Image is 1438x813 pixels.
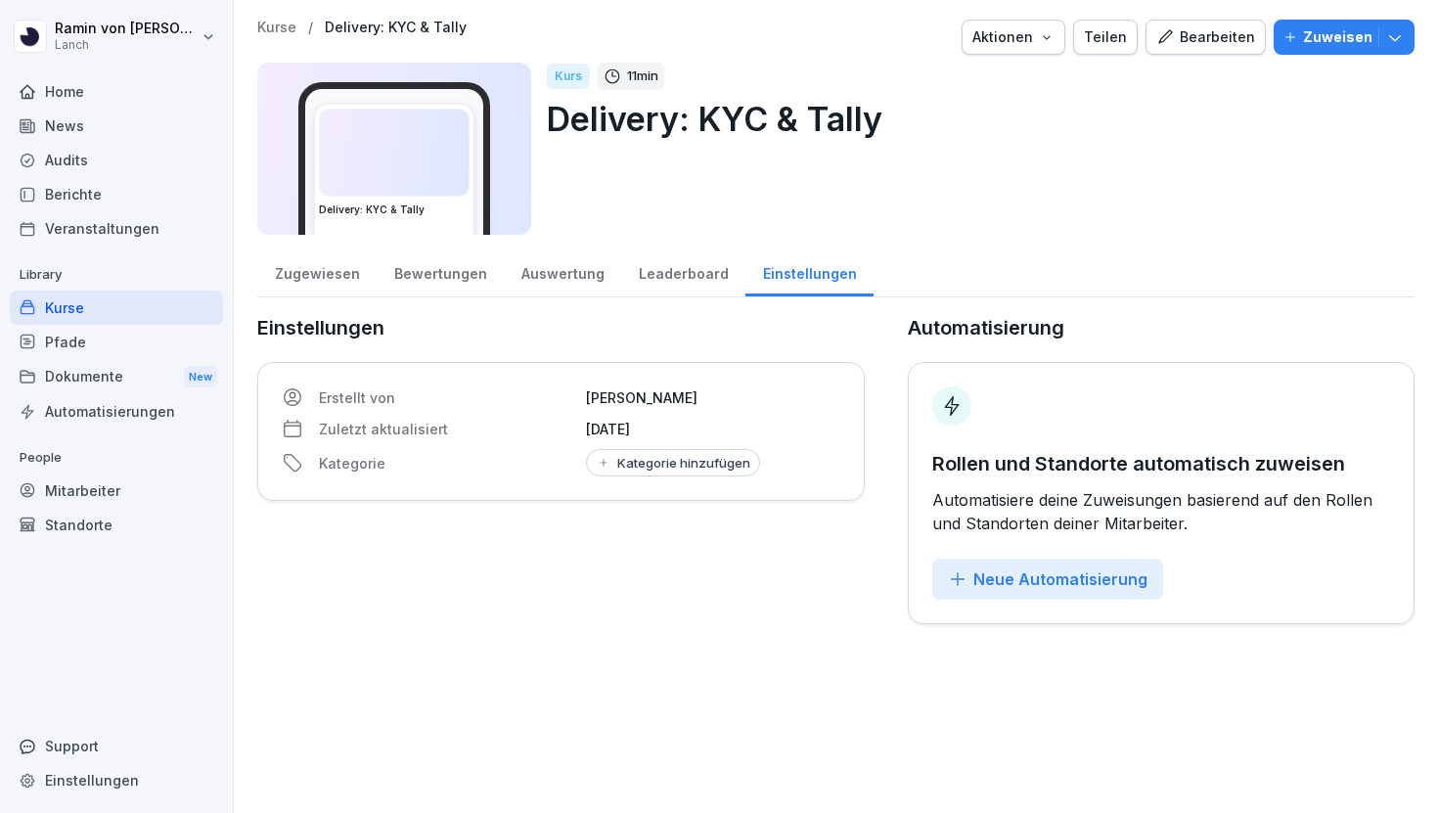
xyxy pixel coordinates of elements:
a: Pfade [10,325,223,359]
a: Mitarbeiter [10,474,223,508]
a: Bewertungen [377,247,504,296]
a: Berichte [10,177,223,211]
p: Zuletzt aktualisiert [319,419,574,439]
div: Kategorie hinzufügen [596,455,750,471]
p: Automatisierung [908,313,1064,342]
p: Automatisiere deine Zuweisungen basierend auf den Rollen und Standorten deiner Mitarbeiter. [932,488,1390,535]
div: New [184,366,217,388]
a: Kurse [10,291,223,325]
a: Home [10,74,223,109]
p: 11 min [627,67,658,86]
p: Erstellt von [319,387,574,408]
a: Delivery: KYC & Tally [325,20,467,36]
button: Neue Automatisierung [932,559,1163,600]
a: Einstellungen [745,247,874,296]
button: Zuweisen [1274,20,1415,55]
a: News [10,109,223,143]
p: [DATE] [586,419,841,439]
p: Rollen und Standorte automatisch zuweisen [932,449,1390,478]
button: Aktionen [962,20,1065,55]
button: Teilen [1073,20,1138,55]
a: Automatisierungen [10,394,223,429]
p: Delivery: KYC & Tally [547,94,1399,144]
button: Kategorie hinzufügen [586,449,760,476]
p: Einstellungen [257,313,865,342]
p: Lanch [55,38,198,52]
a: Kurse [257,20,296,36]
p: Library [10,259,223,291]
a: Standorte [10,508,223,542]
div: Support [10,729,223,763]
a: Veranstaltungen [10,211,223,246]
div: Bearbeiten [1156,26,1255,48]
div: Dokumente [10,359,223,395]
a: Zugewiesen [257,247,377,296]
div: Kurs [547,64,590,89]
p: / [308,20,313,36]
div: Teilen [1084,26,1127,48]
a: Leaderboard [621,247,745,296]
a: DokumenteNew [10,359,223,395]
p: Kategorie [319,453,574,474]
div: Neue Automatisierung [948,568,1147,590]
a: Audits [10,143,223,177]
h3: Delivery: KYC & Tally [319,203,470,217]
div: Aktionen [972,26,1055,48]
p: Zuweisen [1303,26,1372,48]
p: [PERSON_NAME] [586,387,841,408]
a: Auswertung [504,247,621,296]
p: Ramin von [PERSON_NAME] [55,21,198,37]
a: Einstellungen [10,763,223,797]
p: People [10,442,223,474]
button: Bearbeiten [1146,20,1266,55]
